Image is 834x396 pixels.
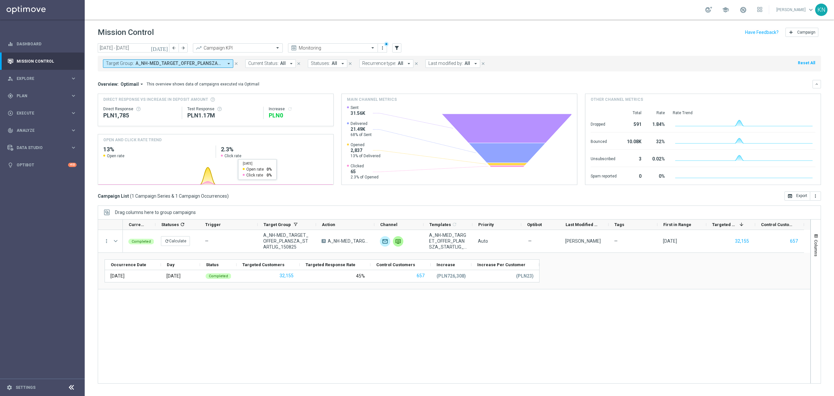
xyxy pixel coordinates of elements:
div: 591 [625,118,641,129]
span: Templates [429,222,451,227]
i: close [481,61,485,66]
i: arrow_drop_down [473,61,479,67]
i: arrow_back [172,46,176,50]
button: refresh [287,106,293,112]
button: filter_alt [392,43,401,53]
div: Direct Response [103,106,177,112]
span: Completed [132,239,151,244]
span: Action [322,222,335,227]
span: Statuses: [311,61,330,66]
multiple-options-button: Export to CSV [784,193,821,198]
button: close [296,60,302,67]
a: Optibot [17,156,68,174]
i: refresh [180,222,185,227]
button: Target Group: A_NH-MED_TARGET_OFFER_PLANSZA_STARTLIG_150825 arrow_drop_down [103,59,233,68]
i: track_changes [7,128,13,133]
span: Increase Per Customer [477,262,525,267]
span: Targeted Customers [242,262,284,267]
div: 3 [625,153,641,163]
div: Explore [7,76,70,82]
span: Calculate column [451,221,457,228]
a: [PERSON_NAME]keyboard_arrow_down [776,5,815,15]
span: All [280,61,286,66]
i: [DATE] [151,45,168,51]
span: Priority [478,222,494,227]
div: Dashboard [7,35,77,53]
span: Targeted Response Rate [306,262,355,267]
button: more_vert [379,44,386,52]
button: close [347,60,353,67]
span: Sent [351,105,365,110]
span: First in Range [663,222,691,227]
span: Status [206,262,219,267]
button: arrow_forward [179,43,188,53]
span: 13% of Delivered [351,153,381,159]
span: Target Group: [106,61,134,66]
span: Statuses [161,222,179,227]
i: lightbulb [7,162,13,168]
span: Control Customers [376,262,415,267]
i: gps_fixed [7,93,13,99]
h4: Other channel metrics [591,97,643,102]
button: open_in_browser Export [784,191,810,201]
p: (PLN23) [516,273,534,279]
a: Mission Control [17,53,77,70]
div: Total [625,110,641,115]
button: [DATE] [150,43,169,53]
div: Optimail [380,236,390,247]
div: This overview shows data of campaigns executed via Optimail [147,81,259,87]
span: Channel [380,222,397,227]
h4: Main channel metrics [347,97,397,102]
input: Have Feedback? [745,30,779,35]
span: Target Group [264,222,291,227]
span: ( [130,193,132,199]
span: Clicked [351,163,379,169]
colored-tag: Completed [206,273,231,279]
span: Current Status [129,222,144,227]
button: track_changes Analyze keyboard_arrow_right [7,128,77,133]
div: +10 [68,163,77,167]
i: keyboard_arrow_right [70,110,77,116]
span: 65 [351,169,379,175]
div: Spam reported [591,170,617,181]
span: A_NH-MED_TARGET_OFFER_PLANSZA_STARTLIG_150825 [328,238,369,244]
div: Press SPACE to select this row. [123,230,804,253]
button: more_vert [810,191,821,201]
button: 32,155 [279,272,294,280]
span: Last Modified By [566,222,597,227]
i: arrow_drop_down [288,61,294,67]
button: Data Studio keyboard_arrow_right [7,145,77,150]
span: Increase [437,262,455,267]
ng-select: Monitoring [288,43,378,53]
i: settings [7,385,12,390]
div: person_search Explore keyboard_arrow_right [7,76,77,81]
div: 15 Aug 2025, Friday [663,238,677,244]
button: close [233,60,239,67]
span: Explore [17,77,70,81]
span: Control Customers [761,222,793,227]
i: trending_up [195,45,202,51]
span: Auto [478,238,488,244]
span: All [332,61,337,66]
span: All [398,61,403,66]
i: keyboard_arrow_down [814,82,819,86]
button: close [413,60,419,67]
i: refresh [452,222,457,227]
span: All [465,61,470,66]
h3: Campaign List [98,193,229,199]
span: Last modified by: [428,61,463,66]
div: There are unsaved changes [384,42,389,46]
i: arrow_drop_down [406,61,412,67]
span: — [614,238,618,244]
i: close [234,61,238,66]
i: close [414,61,419,66]
span: 68% of Sent [351,132,372,137]
div: Increase [269,106,328,112]
button: close [480,60,486,67]
i: add [788,30,794,35]
span: Optibot [527,222,542,227]
button: refreshCalculate [161,236,190,246]
div: 45% [356,273,365,279]
a: Settings [16,386,36,389]
span: Targeted Customers [712,222,737,227]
